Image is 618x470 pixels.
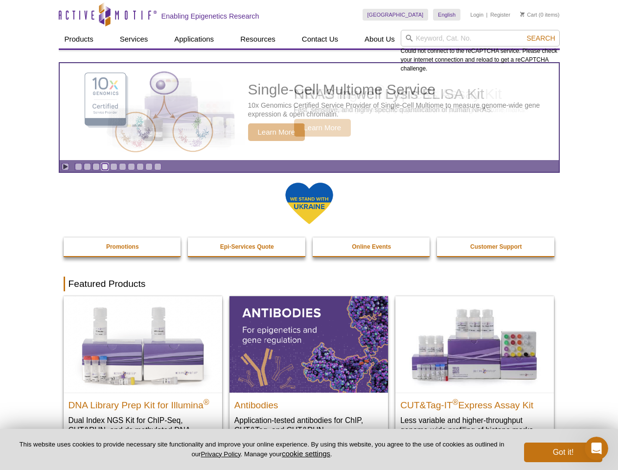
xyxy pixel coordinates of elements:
a: Privacy Policy [201,450,240,458]
strong: Online Events [352,243,391,250]
li: | [486,9,488,21]
p: 10x Genomics Certified Service Provider of Single-Cell Multiome to measure genome-wide gene expre... [248,101,554,118]
input: Keyword, Cat. No. [401,30,560,47]
button: Got it! [524,443,602,462]
a: Promotions [64,237,182,256]
a: Epi-Services Quote [188,237,306,256]
a: Toggle autoplay [62,163,69,170]
img: Single-Cell Multiome Service [75,67,222,157]
button: cookie settings [282,449,330,458]
h2: Featured Products [64,277,555,291]
a: All Antibodies Antibodies Application-tested antibodies for ChIP, CUT&Tag, and CUT&RUN. [229,296,388,445]
p: Application-tested antibodies for ChIP, CUT&Tag, and CUT&RUN. [234,415,383,435]
span: Search [526,34,555,42]
a: Services [114,30,154,48]
h2: DNA Library Prep Kit for Illumina [69,396,217,410]
a: Register [490,11,510,18]
a: DNA Library Prep Kit for Illumina DNA Library Prep Kit for Illumina® Dual Index NGS Kit for ChIP-... [64,296,222,454]
a: Contact Us [296,30,344,48]
li: (0 items) [520,9,560,21]
a: [GEOGRAPHIC_DATA] [363,9,429,21]
button: Search [524,34,558,43]
a: Go to slide 5 [110,163,117,170]
a: Cart [520,11,537,18]
div: Could not connect to the reCAPTCHA service. Please check your internet connection and reload to g... [401,30,560,73]
a: Customer Support [437,237,555,256]
a: Resources [234,30,281,48]
article: Single-Cell Multiome Service [60,63,559,160]
sup: ® [453,398,458,406]
a: Go to slide 1 [75,163,82,170]
iframe: Intercom live chat [585,437,608,460]
a: Go to slide 3 [92,163,100,170]
a: CUT&Tag-IT® Express Assay Kit CUT&Tag-IT®Express Assay Kit Less variable and higher-throughput ge... [395,296,554,445]
a: Go to slide 4 [101,163,109,170]
img: Your Cart [520,12,525,17]
a: Login [470,11,483,18]
img: All Antibodies [229,296,388,392]
h2: Single-Cell Multiome Service [248,82,554,97]
img: CUT&Tag-IT® Express Assay Kit [395,296,554,392]
h2: Antibodies [234,396,383,410]
strong: Customer Support [470,243,522,250]
a: Online Events [313,237,431,256]
strong: Epi-Services Quote [220,243,274,250]
h2: CUT&Tag-IT Express Assay Kit [400,396,549,410]
p: Dual Index NGS Kit for ChIP-Seq, CUT&RUN, and ds methylated DNA assays. [69,415,217,445]
a: Go to slide 6 [119,163,126,170]
img: We Stand With Ukraine [285,182,334,225]
img: DNA Library Prep Kit for Illumina [64,296,222,392]
a: Single-Cell Multiome Service Single-Cell Multiome Service 10x Genomics Certified Service Provider... [60,63,559,160]
a: About Us [359,30,401,48]
a: Go to slide 7 [128,163,135,170]
sup: ® [204,398,209,406]
h2: Enabling Epigenetics Research [161,12,259,21]
span: Learn More [248,123,305,141]
a: Products [59,30,99,48]
a: Go to slide 2 [84,163,91,170]
a: Go to slide 9 [145,163,153,170]
a: Go to slide 8 [137,163,144,170]
a: Applications [168,30,220,48]
p: This website uses cookies to provide necessary site functionality and improve your online experie... [16,440,508,459]
a: English [433,9,460,21]
strong: Promotions [106,243,139,250]
p: Less variable and higher-throughput genome-wide profiling of histone marks​. [400,415,549,435]
a: Go to slide 10 [154,163,161,170]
